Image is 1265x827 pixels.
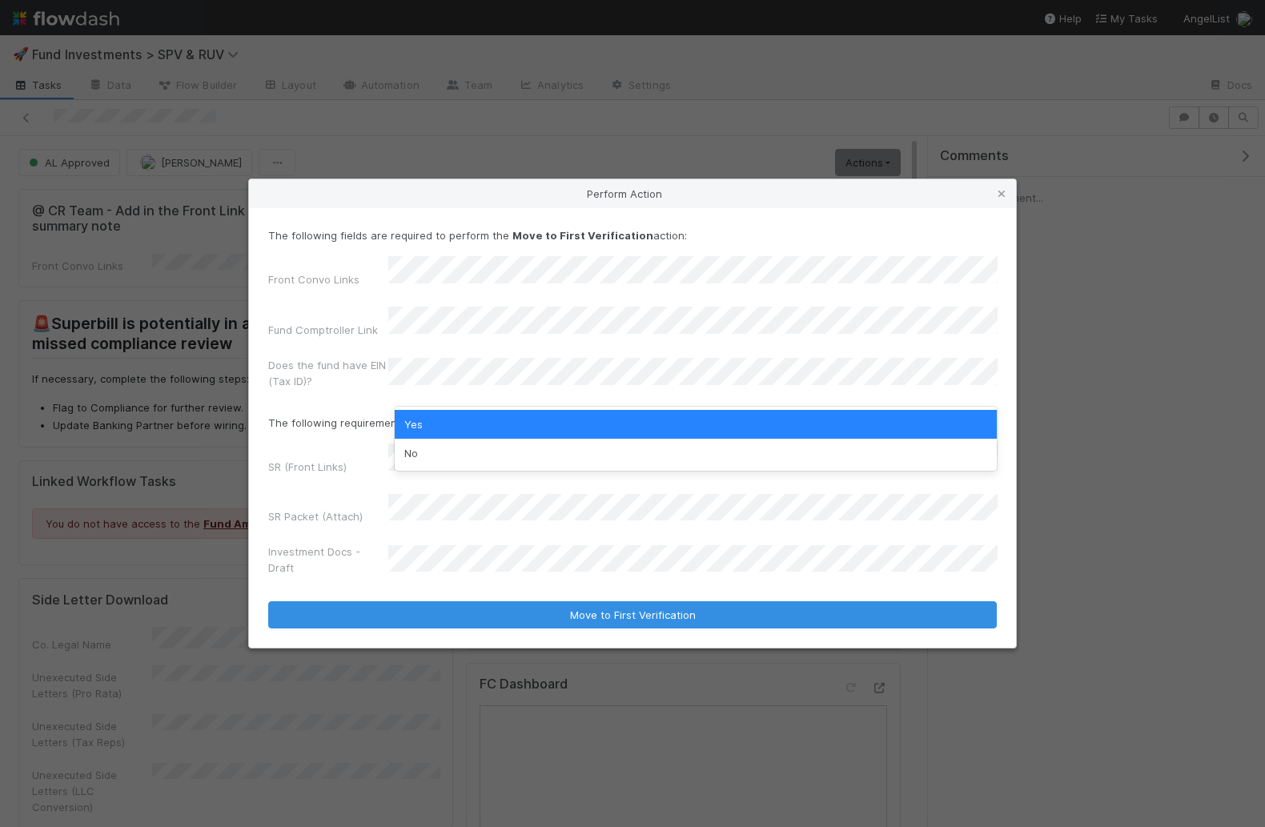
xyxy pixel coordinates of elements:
label: SR Packet (Attach) [268,508,363,524]
label: Fund Comptroller Link [268,322,378,338]
p: The following requirement was not met: Add the Documents that need to be signed [268,415,997,431]
div: Yes [395,410,998,439]
label: Front Convo Links [268,271,359,287]
p: The following fields are required to perform the action: [268,227,997,243]
label: SR (Front Links) [268,459,347,475]
strong: Move to First Verification [512,229,653,242]
button: Move to First Verification [268,601,997,628]
div: Perform Action [249,179,1016,208]
div: No [395,439,998,468]
label: Does the fund have EIN (Tax ID)? [268,357,388,389]
label: Investment Docs - Draft [268,544,388,576]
